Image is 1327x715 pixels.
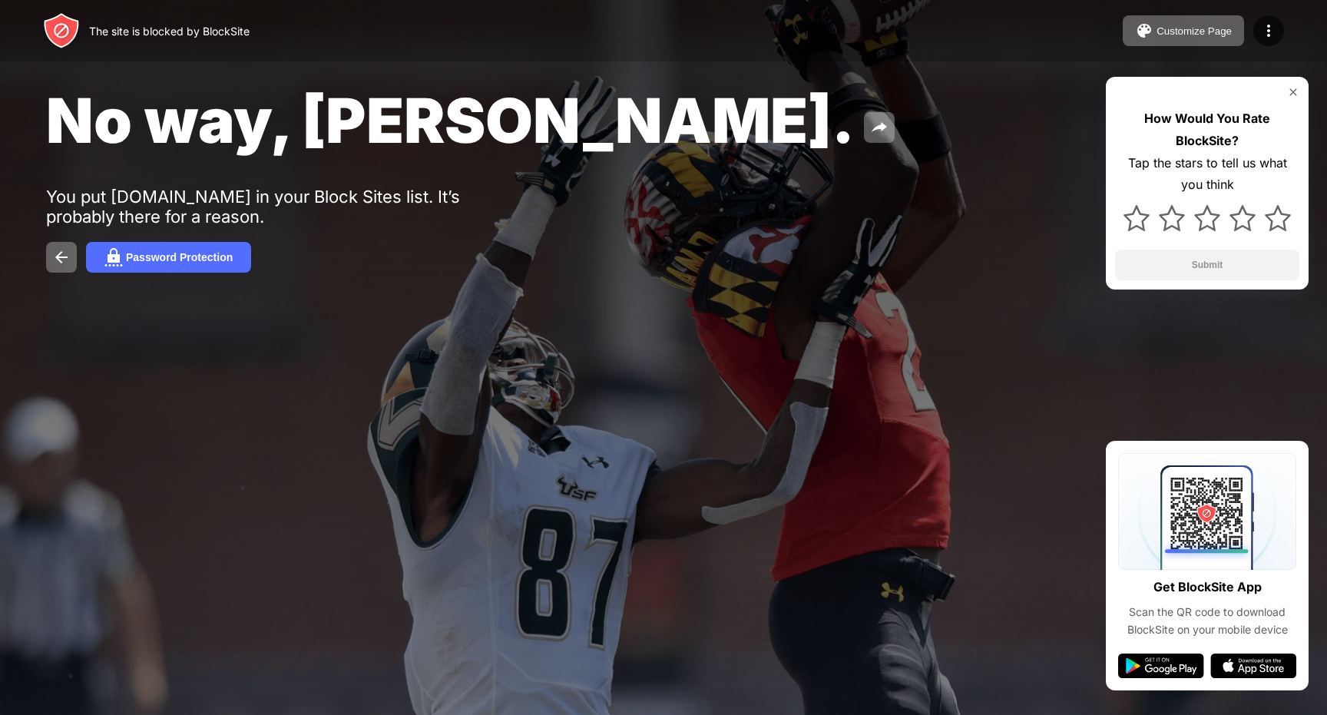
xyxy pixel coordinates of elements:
div: You put [DOMAIN_NAME] in your Block Sites list. It’s probably there for a reason. [46,187,521,227]
img: password.svg [104,248,123,266]
button: Customize Page [1123,15,1244,46]
div: Tap the stars to tell us what you think [1115,152,1299,197]
img: star.svg [1194,205,1220,231]
img: star.svg [1123,205,1150,231]
div: The site is blocked by BlockSite [89,25,250,38]
img: pallet.svg [1135,22,1153,40]
img: star.svg [1229,205,1256,231]
div: Customize Page [1157,25,1232,37]
img: menu-icon.svg [1259,22,1278,40]
img: header-logo.svg [43,12,80,49]
div: Password Protection [126,251,233,263]
div: Scan the QR code to download BlockSite on your mobile device [1118,604,1296,638]
img: share.svg [870,118,889,137]
img: app-store.svg [1210,654,1296,678]
div: Get BlockSite App [1153,576,1262,598]
img: rate-us-close.svg [1287,86,1299,98]
button: Password Protection [86,242,251,273]
button: Submit [1115,250,1299,280]
img: star.svg [1265,205,1291,231]
div: How Would You Rate BlockSite? [1115,108,1299,152]
span: No way, [PERSON_NAME]. [46,83,855,157]
img: back.svg [52,248,71,266]
img: qrcode.svg [1118,453,1296,570]
img: star.svg [1159,205,1185,231]
img: google-play.svg [1118,654,1204,678]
